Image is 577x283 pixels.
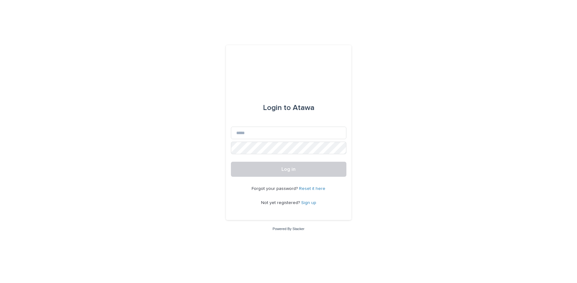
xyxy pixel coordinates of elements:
[263,99,314,117] div: Atawa
[273,227,304,231] a: Powered By Stacker
[299,186,325,191] a: Reset it here
[301,201,316,205] a: Sign up
[243,60,334,79] img: Ls34BcGeRexTGTNfXpUC
[261,201,301,205] span: Not yet registered?
[231,162,346,177] button: Log in
[252,186,299,191] span: Forgot your password?
[281,167,296,172] span: Log in
[263,104,291,112] span: Login to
